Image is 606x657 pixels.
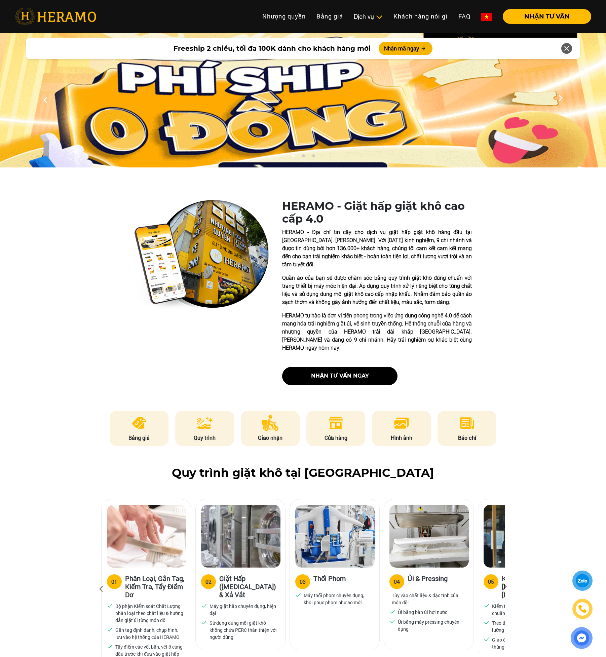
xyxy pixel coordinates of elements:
div: 04 [394,578,400,586]
img: heramo-quy-trinh-giat-hap-tieu-chuan-buoc-1 [107,505,186,568]
p: Bảng giá [110,434,169,442]
p: Giao nhận [241,434,300,442]
p: HERAMO tự hào là đơn vị tiên phong trong việc ứng dụng công nghệ 4.0 để cách mạng hóa trải nghiệm... [282,312,472,352]
img: process.png [197,415,213,431]
h3: Ủi & Pressing [408,574,448,588]
a: Khách hàng nói gì [388,9,453,24]
p: Máy giặt hấp chuyên dụng, hiện đại [210,603,277,617]
img: checked.svg [389,609,395,615]
img: pricing.png [131,415,147,431]
a: phone-icon [573,600,592,618]
div: 02 [205,578,212,586]
img: checked.svg [484,619,490,625]
img: heramo-quy-trinh-giat-hap-tieu-chuan-buoc-3 [295,505,375,568]
img: heramo-quy-trinh-giat-hap-tieu-chuan-buoc-4 [389,505,469,568]
button: NHẬN TƯ VẤN [503,9,591,24]
a: Bảng giá [311,9,348,24]
h3: Kiểm Tra Chất [PERSON_NAME] & [PERSON_NAME] [502,574,562,598]
img: news.png [459,415,475,431]
p: Sử dụng dung môi giặt khô không chứa PERC thân thiện với người dùng [210,619,277,641]
p: Kiểm tra chất lượng xử lý đạt chuẩn [492,603,560,617]
h1: HERAMO - Giặt hấp giặt khô cao cấp 4.0 [282,200,472,226]
button: 2 [300,154,306,161]
img: checked.svg [484,603,490,609]
div: 01 [111,578,117,586]
img: checked.svg [201,603,207,609]
h2: Quy trình giặt khô tại [GEOGRAPHIC_DATA] [15,466,591,480]
button: 3 [310,154,316,161]
p: Gắn tag định danh, chụp hình, lưu vào hệ thống của HERAMO [115,626,183,641]
img: checked.svg [389,618,395,624]
img: checked.svg [201,619,207,625]
p: Ủi bằng bàn ủi hơi nước [398,609,447,616]
img: heramo-quy-trinh-giat-hap-tieu-chuan-buoc-5 [484,505,563,568]
p: Quần áo của bạn sẽ được chăm sóc bằng quy trình giặt khô đúng chuẩn với trang thiết bị máy móc hi... [282,274,472,306]
img: checked.svg [107,603,113,609]
p: Giao đến khách hàng bằng thùng chữ U để giữ phom đồ [492,636,560,650]
img: heramo-logo.png [15,8,96,25]
div: Dịch vụ [354,12,383,21]
img: subToggleIcon [376,14,383,21]
p: Hình ảnh [372,434,431,442]
img: heramo-quy-trinh-giat-hap-tieu-chuan-buoc-2 [201,505,280,568]
img: vn-flag.png [481,13,492,21]
img: phone-icon [577,604,587,614]
img: delivery.png [262,415,279,431]
p: Máy thổi phom chuyên dụng, khôi phục phom như áo mới [304,592,372,606]
span: Freeship 2 chiều, tối đa 100K dành cho khách hàng mới [174,43,371,53]
img: heramo-quality-banner [134,200,269,310]
img: store.png [328,415,344,431]
p: Quy trình [175,434,234,442]
img: checked.svg [107,626,113,632]
div: 03 [300,578,306,586]
button: nhận tư vấn ngay [282,367,397,385]
p: Bộ phận Kiểm soát Chất Lượng phân loại theo chất liệu & hướng dẫn giặt ủi từng món đồ [115,603,183,624]
p: Báo chí [438,434,497,442]
img: checked.svg [107,643,113,649]
img: checked.svg [484,636,490,642]
img: checked.svg [295,592,301,598]
h3: Thổi Phom [313,574,346,588]
a: NHẬN TƯ VẤN [497,13,591,20]
p: Ủi bằng máy pressing chuyên dụng [398,618,466,632]
h3: Phân Loại, Gắn Tag, Kiểm Tra, Tẩy Điểm Dơ [125,574,186,598]
img: image.png [393,415,410,431]
h3: Giặt Hấp ([MEDICAL_DATA]) & Xả Vắt [219,574,280,598]
button: Nhận mã ngay [379,42,432,55]
a: FAQ [453,9,476,24]
button: 1 [290,154,296,161]
p: Cửa hàng [306,434,366,442]
div: 05 [488,578,494,586]
p: HERAMO - Địa chỉ tin cậy cho dịch vụ giặt hấp giặt khô hàng đầu tại [GEOGRAPHIC_DATA]. [PERSON_NA... [282,228,472,269]
p: Tùy vào chất liệu & đặc tính của món đồ: [392,592,466,606]
a: Nhượng quyền [257,9,311,24]
p: Treo thẳng thớm, đóng gói kỹ lưỡng [492,619,560,633]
